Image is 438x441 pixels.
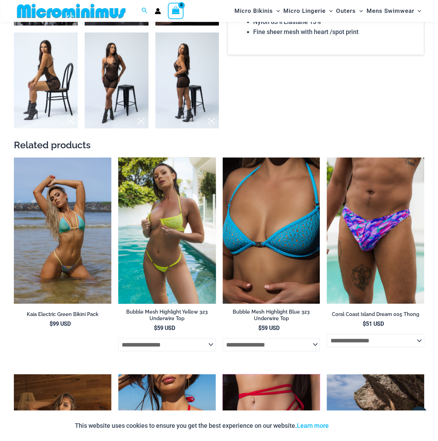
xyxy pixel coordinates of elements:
span: Micro Bikinis [234,2,273,20]
a: Account icon link [155,8,161,14]
bdi: 59 USD [154,324,175,331]
img: Bubble Mesh Highlight Yellow 323 Underwire Top 469 Thong 02 [118,157,216,303]
a: Bubble Mesh Highlight Blue 323 Underwire Top 01Bubble Mesh Highlight Blue 323 Underwire Top 421 M... [223,157,320,303]
p: This website uses cookies to ensure you get the best experience on our website. [75,421,329,431]
a: Mens SwimwearMenu ToggleMenu Toggle [364,2,423,20]
a: Search icon link [141,7,148,15]
bdi: 51 USD [363,320,384,327]
span: Menu Toggle [356,2,363,20]
img: Delta Black Hearts 5612 Dress [14,32,78,128]
img: Delta Black Hearts 5612 Dress [155,32,219,128]
img: MM SHOP LOGO FLAT [14,3,128,19]
img: Coral Coast Island Dream 005 Thong 01 [327,157,424,303]
span: Micro Lingerie [283,2,326,20]
span: Menu Toggle [414,2,421,20]
img: Delta Black Hearts 5612 Dress [85,32,148,128]
li: Fine sheer mesh with heart /spot print [253,26,417,37]
span: $ [50,320,53,327]
a: Learn more [297,422,329,429]
a: Bubble Mesh Highlight Yellow 323 Underwire Top 01Bubble Mesh Highlight Yellow 323 Underwire Top 4... [118,157,216,303]
a: Bubble Mesh Highlight Yellow 323 Underwire Top [118,308,216,324]
h2: Coral Coast Island Dream 005 Thong [327,311,424,317]
span: Menu Toggle [326,2,333,20]
nav: Site Navigation [232,1,424,21]
h2: Related products [14,139,424,151]
bdi: 59 USD [258,324,280,331]
a: Kaia Electric Green 305 Top 445 Thong 04Kaia Electric Green 305 Top 445 Thong 05Kaia Electric Gre... [14,157,111,303]
span: $ [363,320,366,327]
img: Bubble Mesh Highlight Blue 323 Underwire Top 01 [223,157,320,303]
button: Accept [334,417,363,434]
h2: Bubble Mesh Highlight Blue 323 Underwire Top [223,308,320,321]
h2: Bubble Mesh Highlight Yellow 323 Underwire Top [118,308,216,321]
h2: Kaia Electric Green Bikini Pack [14,311,111,317]
a: OutersMenu ToggleMenu Toggle [334,2,364,20]
a: Coral Coast Island Dream 005 Thong [327,311,424,320]
a: Coral Coast Island Dream 005 Thong 01Coral Coast Island Dream 005 Thong 02Coral Coast Island Drea... [327,157,424,303]
img: Kaia Electric Green 305 Top 445 Thong 04 [14,157,111,303]
a: Micro LingerieMenu ToggleMenu Toggle [282,2,334,20]
bdi: 99 USD [50,320,71,327]
a: View Shopping Cart, empty [168,3,184,19]
span: Outers [336,2,356,20]
span: Mens Swimwear [366,2,414,20]
span: Menu Toggle [273,2,280,20]
a: Micro BikinisMenu ToggleMenu Toggle [233,2,282,20]
a: Bubble Mesh Highlight Blue 323 Underwire Top [223,308,320,324]
span: $ [154,324,157,331]
a: Kaia Electric Green Bikini Pack [14,311,111,320]
span: $ [258,324,261,331]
